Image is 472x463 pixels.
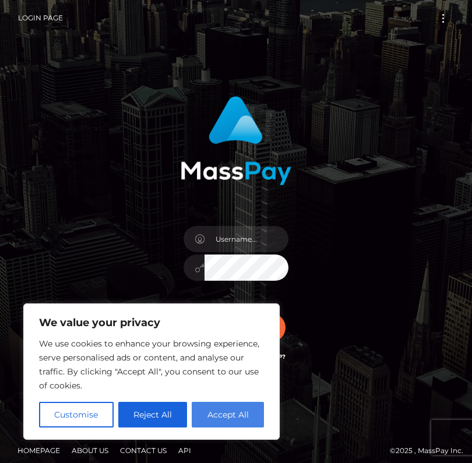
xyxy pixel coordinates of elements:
a: Contact Us [115,441,171,460]
input: Username... [205,226,288,252]
img: MassPay Login [181,96,291,185]
a: About Us [67,441,113,460]
div: We value your privacy [23,303,280,440]
div: © 2025 , MassPay Inc. [9,444,463,457]
p: We value your privacy [39,316,264,330]
button: Customise [39,402,114,427]
p: We use cookies to enhance your browsing experience, serve personalised ads or content, and analys... [39,337,264,393]
a: Homepage [13,441,65,460]
button: Toggle navigation [432,10,454,26]
a: Login Page [18,6,63,30]
a: API [174,441,196,460]
button: Reject All [118,402,188,427]
button: Accept All [192,402,264,427]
